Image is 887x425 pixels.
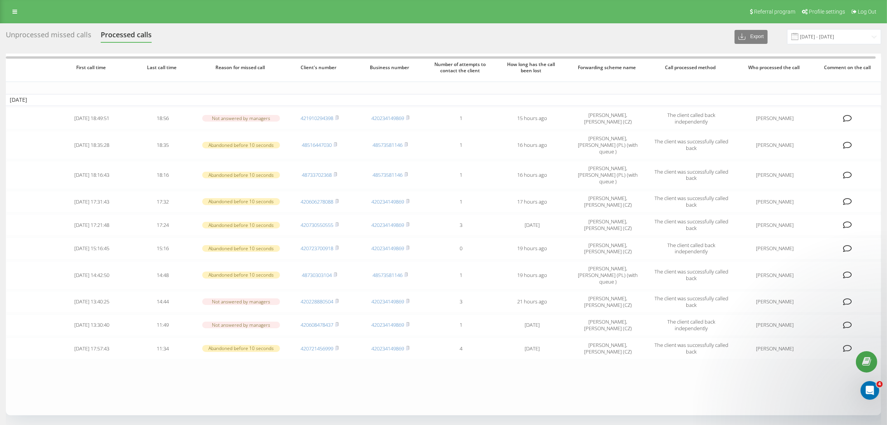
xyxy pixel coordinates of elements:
div: Processed calls [101,31,152,43]
td: 3 [426,214,497,236]
td: [DATE] [497,314,567,336]
td: 0 [426,237,497,259]
td: 1 [426,131,497,159]
td: 3 [426,291,497,313]
td: [PERSON_NAME], [PERSON_NAME] (CZ) [567,291,648,313]
td: 17:32 [127,191,198,212]
td: [DATE] [497,214,567,236]
td: 15:16 [127,237,198,259]
div: Not answered by managers [202,298,280,305]
td: [PERSON_NAME], [PERSON_NAME] (CZ) [567,237,648,259]
td: 11:49 [127,314,198,336]
td: [PERSON_NAME], [PERSON_NAME] (CZ) [567,214,648,236]
td: [PERSON_NAME] [735,108,815,129]
span: Forwarding scheme name [575,64,641,71]
td: [PERSON_NAME], [PERSON_NAME] (PL) (with queue ) [567,131,648,159]
td: [PERSON_NAME] [735,291,815,313]
span: Number of attempts to contact the client [433,61,490,73]
td: 16 hours ago [497,131,567,159]
td: 1 [426,191,497,212]
div: Abandoned before 10 seconds [202,222,280,228]
span: 4 [877,381,883,387]
td: 18:35 [127,131,198,159]
td: The client was successfully called back [648,214,734,236]
td: The client called back independently [648,237,734,259]
a: 48730303104 [302,272,332,279]
td: 17:24 [127,214,198,236]
td: [PERSON_NAME] [735,338,815,359]
a: 420234149869 [371,198,404,205]
span: Reason for missed call [206,64,276,71]
td: The client was successfully called back [648,291,734,313]
a: 420234149869 [371,298,404,305]
td: [PERSON_NAME], [PERSON_NAME] (PL) (with queue ) [567,161,648,189]
td: [DATE] 17:57:43 [56,338,127,359]
button: Export [735,30,768,44]
a: 421910294398 [301,115,333,122]
a: 420721456999 [301,345,333,352]
td: [DATE] 13:30:40 [56,314,127,336]
span: How long has the call been lost [504,61,560,73]
span: Call processed method [656,64,726,71]
td: [DATE] [6,94,881,106]
td: [DATE] 17:31:43 [56,191,127,212]
div: Abandoned before 10 seconds [202,172,280,178]
div: Abandoned before 10 seconds [202,345,280,352]
div: Not answered by managers [202,115,280,122]
td: [PERSON_NAME], [PERSON_NAME] (CZ) [567,108,648,129]
td: [PERSON_NAME] [735,191,815,212]
td: 1 [426,314,497,336]
span: Who processed the call [742,64,808,71]
span: Referral program [754,9,795,15]
a: 420723700918 [301,245,333,252]
td: The client was successfully called back [648,161,734,189]
td: 19 hours ago [497,237,567,259]
span: Business number [362,64,419,71]
td: [PERSON_NAME], [PERSON_NAME] (PL) (with queue ) [567,261,648,289]
td: [PERSON_NAME] [735,261,815,289]
td: 14:44 [127,291,198,313]
td: [PERSON_NAME] [735,161,815,189]
td: 19 hours ago [497,261,567,289]
a: 420234149869 [371,345,404,352]
td: [PERSON_NAME] [735,237,815,259]
td: [DATE] 15:16:45 [56,237,127,259]
td: 1 [426,108,497,129]
a: 48573581146 [373,272,402,279]
span: Log Out [858,9,877,15]
div: Abandoned before 10 seconds [202,245,280,252]
a: 420730550555 [301,221,333,228]
a: 420234149869 [371,321,404,328]
td: [PERSON_NAME] [735,314,815,336]
td: [DATE] 14:42:50 [56,261,127,289]
td: 16 hours ago [497,161,567,189]
td: 1 [426,161,497,189]
td: [DATE] 18:35:28 [56,131,127,159]
td: [DATE] [497,338,567,359]
div: Abandoned before 10 seconds [202,142,280,148]
a: 420234149869 [371,115,404,122]
td: [DATE] 17:21:48 [56,214,127,236]
div: Abandoned before 10 seconds [202,198,280,205]
a: 48573581146 [373,171,402,178]
a: 48573581146 [373,141,402,148]
a: 420608478437 [301,321,333,328]
td: [PERSON_NAME], [PERSON_NAME] (CZ) [567,191,648,212]
td: [DATE] 18:16:43 [56,161,127,189]
td: [DATE] 13:40:25 [56,291,127,313]
td: The client was successfully called back [648,261,734,289]
td: 17 hours ago [497,191,567,212]
td: 4 [426,338,497,359]
td: [DATE] 18:49:51 [56,108,127,129]
td: 11:34 [127,338,198,359]
span: Profile settings [809,9,845,15]
td: 18:16 [127,161,198,189]
span: First call time [63,64,120,71]
td: The client called back independently [648,314,734,336]
td: The client was successfully called back [648,338,734,359]
td: The client was successfully called back [648,191,734,212]
td: [PERSON_NAME], [PERSON_NAME] (CZ) [567,338,648,359]
div: Not answered by managers [202,322,280,328]
a: 420606278088 [301,198,333,205]
a: 420234149869 [371,245,404,252]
